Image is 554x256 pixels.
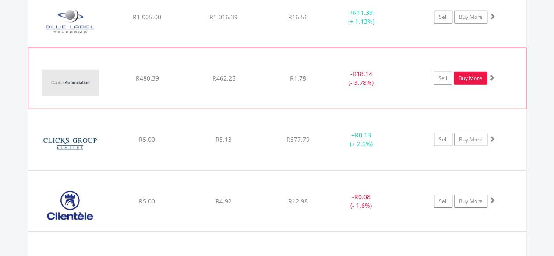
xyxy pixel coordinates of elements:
span: R18.14 [352,70,372,78]
a: Buy More [454,11,487,24]
span: R4.92 [215,197,232,205]
span: R462.25 [212,74,235,82]
a: Buy More [454,72,487,85]
a: Sell [434,72,452,85]
img: EQU.ZA.CLS.png [32,120,108,168]
a: Sell [434,133,452,146]
span: R1 005.00 [133,13,161,21]
span: R480.39 [135,74,159,82]
span: R12.98 [288,197,308,205]
span: R1 016.39 [209,13,238,21]
div: - (- 3.78%) [328,70,394,87]
span: R5.00 [139,197,155,205]
img: EQU.ZA.CTA.png [33,59,108,106]
span: R0.08 [354,193,371,201]
div: + (+ 1.13%) [328,8,395,26]
a: Sell [434,195,452,208]
a: Buy More [454,195,487,208]
span: R377.79 [286,135,310,144]
div: - (- 1.6%) [328,193,395,210]
a: Buy More [454,133,487,146]
span: R0.13 [355,131,371,139]
img: EQU.ZA.CLI.png [32,182,108,229]
span: R11.39 [353,8,373,17]
div: + (+ 2.6%) [328,131,395,148]
span: R1.78 [290,74,306,82]
span: R16.56 [288,13,308,21]
span: R5.00 [139,135,155,144]
a: Sell [434,11,452,24]
span: R5.13 [215,135,232,144]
